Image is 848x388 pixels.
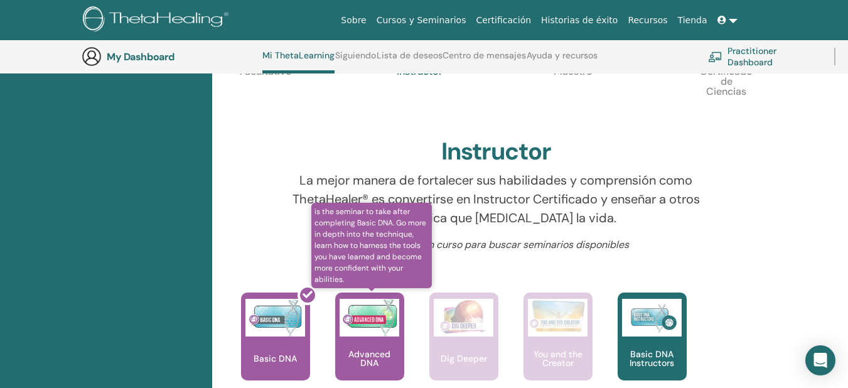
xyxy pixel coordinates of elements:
[547,67,599,119] p: Maestro
[805,345,835,375] div: Open Intercom Messenger
[82,46,102,67] img: generic-user-icon.jpg
[536,9,623,32] a: Historias de éxito
[471,9,536,32] a: Certificación
[336,9,371,32] a: Sobre
[618,350,687,367] p: Basic DNA Instructors
[528,299,588,333] img: You and the Creator
[372,9,471,32] a: Cursos y Seminarios
[393,67,446,119] p: Instructor
[340,299,399,337] img: Advanced DNA
[280,237,712,252] p: Haga clic en un curso para buscar seminarios disponibles
[311,203,432,288] span: is the seminar to take after completing Basic DNA. Go more in depth into the technique, learn how...
[700,67,753,119] p: Certificado de Ciencias
[335,350,404,367] p: Advanced DNA
[240,67,293,119] p: Facultativo
[436,354,492,363] p: Dig Deeper
[441,137,551,166] h2: Instructor
[280,171,712,227] p: La mejor manera de fortalecer sus habilidades y comprensión como ThetaHealer® es convertirse en I...
[377,50,443,70] a: Lista de deseos
[708,51,722,62] img: chalkboard-teacher.svg
[107,51,232,63] h3: My Dashboard
[523,350,593,367] p: You and the Creator
[673,9,712,32] a: Tienda
[708,43,819,70] a: Practitioner Dashboard
[434,299,493,337] img: Dig Deeper
[622,299,682,337] img: Basic DNA Instructors
[335,50,376,70] a: Siguiendo
[245,299,305,337] img: Basic DNA
[262,50,335,73] a: Mi ThetaLearning
[83,6,233,35] img: logo.png
[443,50,526,70] a: Centro de mensajes
[527,50,598,70] a: Ayuda y recursos
[623,9,672,32] a: Recursos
